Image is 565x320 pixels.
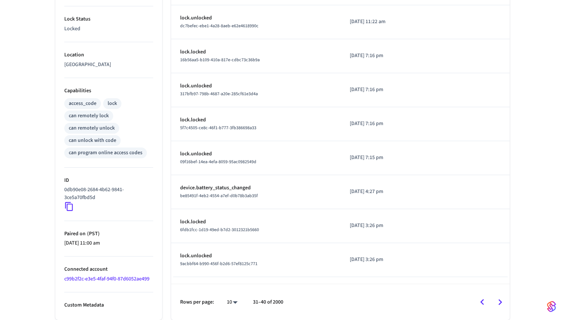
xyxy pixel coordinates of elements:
span: ( PST ) [86,230,100,237]
div: can remotely unlock [69,124,115,132]
p: 31–40 of 2000 [253,298,283,306]
p: [DATE] 7:16 pm [350,120,425,128]
p: Lock Status [64,15,153,23]
p: Location [64,51,153,59]
img: SeamLogoGradient.69752ec5.svg [547,301,556,313]
p: [DATE] 7:16 pm [350,52,425,60]
p: Rows per page: [180,298,214,306]
p: [DATE] 7:16 pm [350,86,425,94]
div: lock [108,100,117,108]
div: access_code [69,100,96,108]
span: 9acbbf64-b990-456f-b2d6-57ef8125c771 [180,261,257,267]
div: can program online access codes [69,149,142,157]
p: Paired on [64,230,153,238]
span: be85491f-4eb2-4554-a7ef-d0b78b3ab35f [180,193,258,199]
span: dc7befec-ebe1-4a28-8aeb-e62e4618990c [180,23,259,29]
p: [DATE] 4:27 pm [350,188,425,196]
p: ID [64,177,153,184]
p: lock.locked [180,218,332,226]
span: 317bfb97-798b-4687-a20e-285cf61e3d4a [180,91,258,97]
p: lock.locked [180,48,332,56]
p: Locked [64,25,153,33]
p: [DATE] 3:26 pm [350,256,425,264]
p: lock.locked [180,116,332,124]
p: [DATE] 11:22 am [350,18,425,26]
p: Capabilities [64,87,153,95]
p: lock.unlocked [180,82,332,90]
p: [GEOGRAPHIC_DATA] [64,61,153,69]
p: device.battery_status_changed [180,184,332,192]
span: 6fdb1fcc-1d19-49ed-b7d2-3012321b5660 [180,227,259,233]
div: 10 [223,297,241,308]
p: 0db90e08-2684-4b62-9841-3ce5a70fbd5d [64,186,150,202]
a: c99b2f2c-e3e5-4faf-94f0-87d6052ae499 [64,275,149,283]
button: Go to previous page [473,293,491,311]
p: [DATE] 3:26 pm [350,222,425,230]
p: lock.unlocked [180,14,332,22]
div: can unlock with code [69,137,116,145]
p: [DATE] 7:15 pm [350,154,425,162]
p: Custom Metadata [64,301,153,309]
p: lock.unlocked [180,150,332,158]
button: Go to next page [491,293,509,311]
span: 5f7c4505-ce8c-46f1-b777-3fb386698a33 [180,125,256,131]
div: can remotely lock [69,112,109,120]
p: lock.unlocked [180,252,332,260]
span: 09f16bef-14ea-4efa-8059-95ac0982549d [180,159,256,165]
p: Connected account [64,265,153,273]
span: 16b56aa5-b109-410a-817e-cdbc73c36b9a [180,57,260,63]
p: [DATE] 11:00 am [64,239,153,247]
